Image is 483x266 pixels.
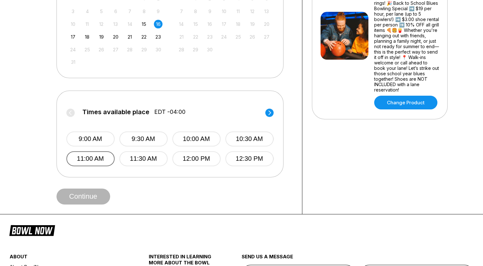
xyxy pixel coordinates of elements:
div: Not available Tuesday, September 30th, 2025 [206,45,214,54]
div: Not available Monday, September 29th, 2025 [191,45,200,54]
div: Not available Sunday, August 24th, 2025 [69,45,77,54]
button: 10:00 AM [172,131,221,146]
div: send us a message [242,254,474,265]
div: Choose Tuesday, August 19th, 2025 [97,33,106,41]
div: Not available Sunday, August 3rd, 2025 [69,7,77,16]
img: Back-to-School Blues [321,12,368,60]
div: Not available Thursday, September 11th, 2025 [234,7,243,16]
div: Not available Sunday, September 14th, 2025 [177,20,186,28]
div: Choose Monday, August 18th, 2025 [83,33,92,41]
div: Not available Monday, August 11th, 2025 [83,20,92,28]
button: 11:30 AM [119,151,168,166]
div: Not available Wednesday, August 27th, 2025 [111,45,120,54]
div: Not available Saturday, September 27th, 2025 [262,33,271,41]
button: 9:30 AM [119,131,168,146]
div: Not available Monday, September 8th, 2025 [191,7,200,16]
button: 10:30 AM [225,131,274,146]
button: 12:30 PM [225,151,274,166]
button: 9:00 AM [66,131,115,146]
div: Not available Tuesday, August 12th, 2025 [97,20,106,28]
div: Choose Friday, August 22nd, 2025 [140,33,148,41]
div: Not available Friday, September 26th, 2025 [248,33,257,41]
div: Not available Sunday, August 31st, 2025 [69,58,77,66]
div: Not available Sunday, September 28th, 2025 [177,45,186,54]
div: Not available Monday, August 4th, 2025 [83,7,92,16]
div: Not available Tuesday, August 26th, 2025 [97,45,106,54]
div: Not available Wednesday, August 13th, 2025 [111,20,120,28]
div: Not available Tuesday, September 16th, 2025 [206,20,214,28]
div: Not available Saturday, September 20th, 2025 [262,20,271,28]
button: 11:00 AM [66,151,115,166]
div: Not available Saturday, August 9th, 2025 [154,7,162,16]
div: Not available Friday, August 29th, 2025 [140,45,148,54]
span: EDT -04:00 [154,108,185,115]
div: Not available Thursday, September 18th, 2025 [234,20,243,28]
div: Not available Wednesday, September 17th, 2025 [220,20,228,28]
div: Choose Friday, August 15th, 2025 [140,20,148,28]
div: Not available Monday, August 25th, 2025 [83,45,92,54]
div: Not available Friday, September 12th, 2025 [248,7,257,16]
div: Not available Thursday, August 7th, 2025 [125,7,134,16]
div: Not available Sunday, September 7th, 2025 [177,7,186,16]
div: Not available Thursday, August 28th, 2025 [125,45,134,54]
div: Not available Saturday, September 13th, 2025 [262,7,271,16]
div: Choose Saturday, August 23rd, 2025 [154,33,162,41]
div: Not available Wednesday, September 24th, 2025 [220,33,228,41]
div: Not available Sunday, August 10th, 2025 [69,20,77,28]
div: Not available Saturday, August 30th, 2025 [154,45,162,54]
a: Change Product [374,96,437,109]
div: Not available Monday, September 15th, 2025 [191,20,200,28]
div: Choose Thursday, August 21st, 2025 [125,33,134,41]
button: 12:00 PM [172,151,221,166]
div: Not available Tuesday, September 23rd, 2025 [206,33,214,41]
div: Not available Thursday, August 14th, 2025 [125,20,134,28]
div: Not available Wednesday, September 10th, 2025 [220,7,228,16]
span: Times available place [82,108,149,115]
div: Choose Sunday, August 17th, 2025 [69,33,77,41]
div: Not available Monday, September 22nd, 2025 [191,33,200,41]
div: Not available Wednesday, August 6th, 2025 [111,7,120,16]
div: Not available Sunday, September 21st, 2025 [177,33,186,41]
div: Choose Wednesday, August 20th, 2025 [111,33,120,41]
div: Not available Tuesday, August 5th, 2025 [97,7,106,16]
div: Not available Friday, August 8th, 2025 [140,7,148,16]
div: Not available Thursday, September 25th, 2025 [234,33,243,41]
div: about [10,254,125,263]
div: Choose Saturday, August 16th, 2025 [154,20,162,28]
div: Not available Tuesday, September 9th, 2025 [206,7,214,16]
div: Not available Friday, September 19th, 2025 [248,20,257,28]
